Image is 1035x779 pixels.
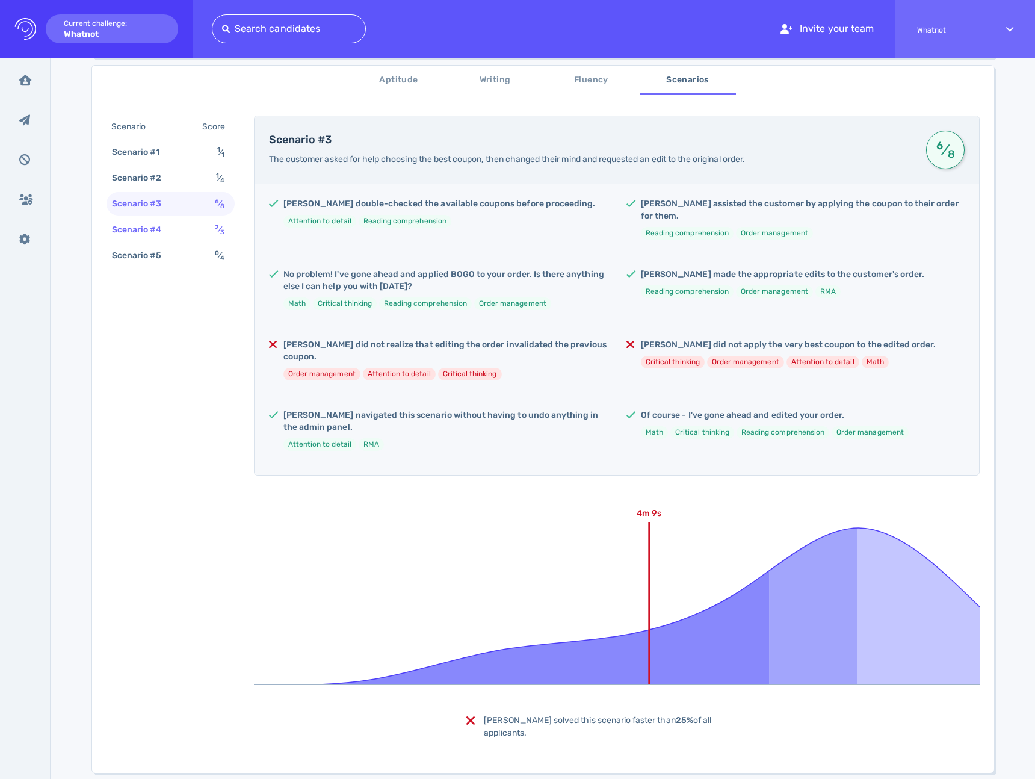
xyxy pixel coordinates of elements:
[110,143,175,161] div: Scenario #1
[215,225,224,235] span: ⁄
[283,438,356,451] li: Attention to detail
[110,169,176,187] div: Scenario #2
[815,285,841,298] li: RMA
[551,73,632,88] span: Fluency
[676,715,693,725] b: 25%
[947,153,956,155] sub: 8
[283,409,607,433] h5: [PERSON_NAME] navigated this scenario without having to undo anything in the admin panel.
[110,221,176,238] div: Scenario #4
[737,426,829,439] li: Reading comprehension
[283,339,607,363] h5: [PERSON_NAME] did not realize that editing the order invalidated the previous coupon.
[641,227,734,240] li: Reading comprehension
[935,139,956,161] span: ⁄
[641,426,668,439] li: Math
[641,285,734,298] li: Reading comprehension
[110,247,176,264] div: Scenario #5
[707,356,784,368] li: Order management
[220,228,224,236] sub: 3
[217,147,224,157] span: ⁄
[216,172,219,179] sup: 1
[220,254,224,262] sub: 4
[283,268,607,293] h5: No problem! I've gone ahead and applied BOGO to your order. Is there anything else I can help you...
[641,198,965,222] h5: [PERSON_NAME] assisted the customer by applying the coupon to their order for them.
[283,198,595,210] h5: [PERSON_NAME] double-checked the available coupons before proceeding.
[220,202,224,210] sub: 8
[935,144,944,147] sup: 6
[670,426,734,439] li: Critical thinking
[283,297,310,310] li: Math
[283,215,356,228] li: Attention to detail
[637,508,661,518] text: 4m 9s
[736,285,813,298] li: Order management
[641,356,705,368] li: Critical thinking
[484,715,711,738] span: [PERSON_NAME] solved this scenario faster than of all applicants.
[363,368,436,380] li: Attention to detail
[221,151,224,158] sub: 1
[474,297,551,310] li: Order management
[215,223,219,231] sup: 2
[269,154,745,164] span: The customer asked for help choosing the best coupon, then changed their mind and requested an ed...
[215,199,224,209] span: ⁄
[216,173,224,183] span: ⁄
[359,215,451,228] li: Reading comprehension
[283,368,360,380] li: Order management
[200,118,232,135] div: Score
[832,426,909,439] li: Order management
[786,356,859,368] li: Attention to detail
[454,73,536,88] span: Writing
[641,409,909,421] h5: Of course - I've gone ahead and edited your order.
[736,227,813,240] li: Order management
[109,118,160,135] div: Scenario
[215,249,219,257] sup: 0
[269,134,912,147] h4: Scenario #3
[438,368,502,380] li: Critical thinking
[862,356,889,368] li: Math
[313,297,377,310] li: Critical thinking
[217,146,220,154] sup: 1
[215,197,219,205] sup: 6
[215,250,224,261] span: ⁄
[917,26,984,34] span: Whatnot
[359,438,384,451] li: RMA
[379,297,472,310] li: Reading comprehension
[358,73,440,88] span: Aptitude
[641,339,936,351] h5: [PERSON_NAME] did not apply the very best coupon to the edited order.
[641,268,924,281] h5: [PERSON_NAME] made the appropriate edits to the customer's order.
[647,73,729,88] span: Scenarios
[220,176,224,184] sub: 4
[110,195,176,213] div: Scenario #3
